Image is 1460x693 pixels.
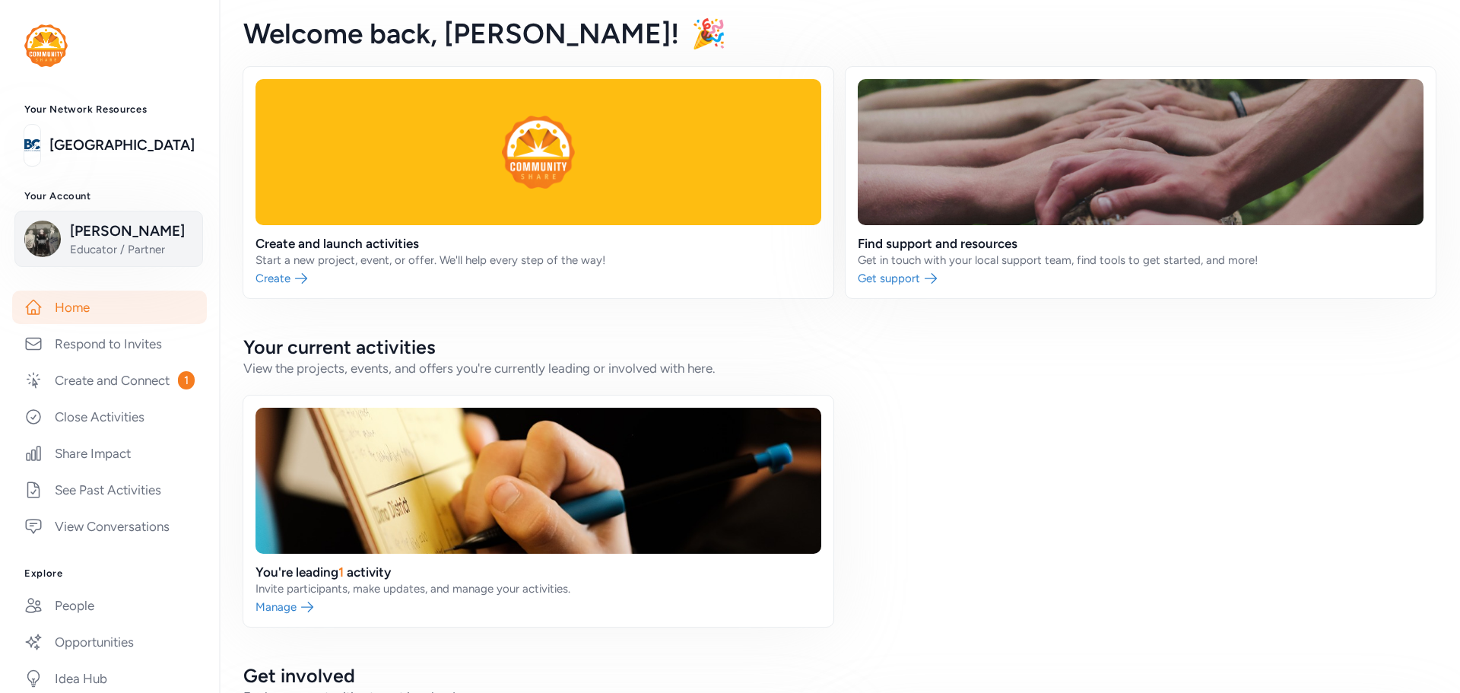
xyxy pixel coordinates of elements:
span: 1 [178,371,195,389]
span: Educator / Partner [70,242,193,257]
h2: Your current activities [243,335,1436,359]
a: Close Activities [12,400,207,434]
span: [PERSON_NAME] [70,221,193,242]
div: View the projects, events, and offers you're currently leading or involved with here. [243,359,1436,377]
a: Share Impact [12,437,207,470]
h3: Explore [24,567,195,580]
a: [GEOGRAPHIC_DATA] [49,135,195,156]
img: logo [24,24,68,67]
span: Welcome back , [PERSON_NAME]! [243,17,679,50]
a: Home [12,291,207,324]
a: Respond to Invites [12,327,207,361]
span: 🎉 [691,17,726,50]
h2: Get involved [243,663,1436,688]
a: View Conversations [12,510,207,543]
a: Opportunities [12,625,207,659]
h3: Your Account [24,190,195,202]
a: See Past Activities [12,473,207,507]
img: logo [24,129,40,162]
a: People [12,589,207,622]
h3: Your Network Resources [24,103,195,116]
a: Create and Connect1 [12,364,207,397]
button: [PERSON_NAME]Educator / Partner [14,211,203,267]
